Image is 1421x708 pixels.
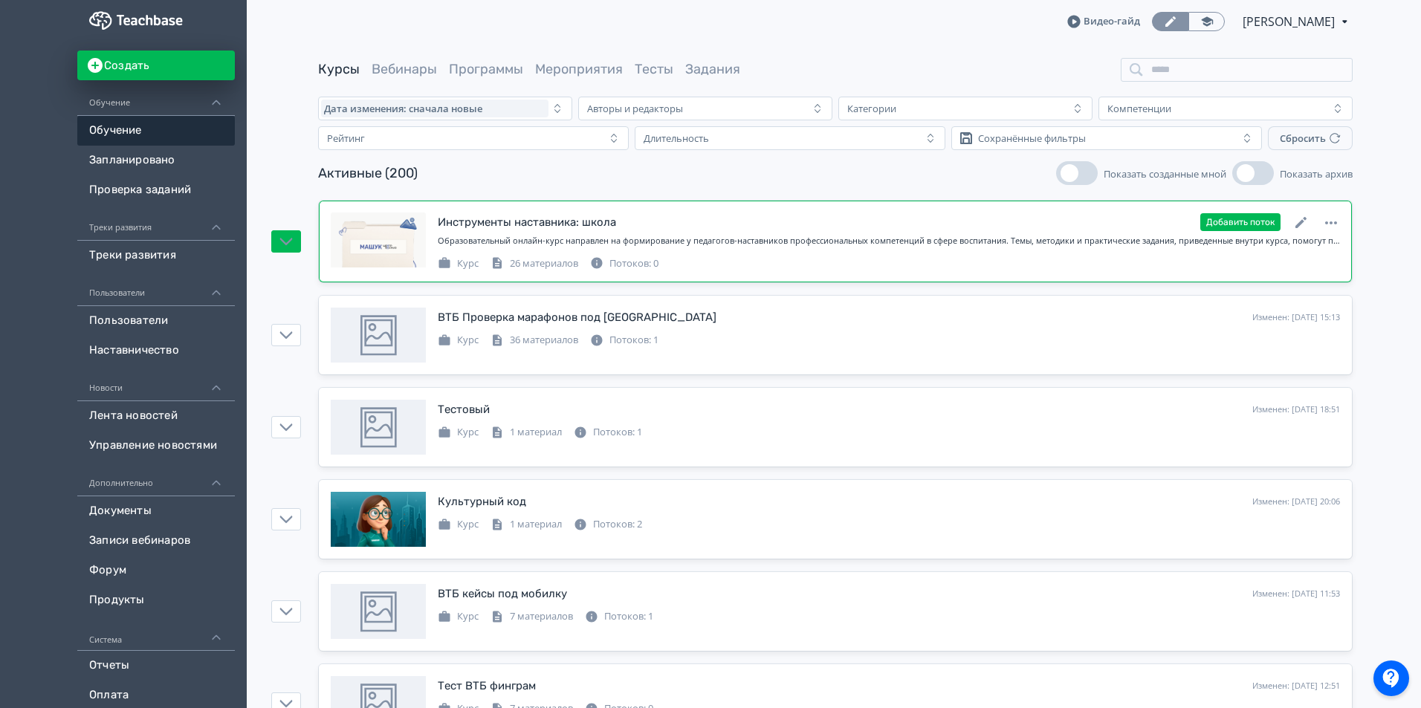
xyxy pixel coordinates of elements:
div: ВТБ Проверка марафонов под мобилку [438,309,716,326]
a: Пользователи [77,306,235,336]
div: Курс [438,425,479,440]
div: Изменен: [DATE] 12:51 [1252,680,1340,692]
div: Потоков: 1 [590,333,658,348]
div: 26 материалов [491,256,578,271]
a: Документы [77,496,235,526]
div: Потоков: 2 [574,517,642,532]
span: Александр Техподдержка [1243,13,1337,30]
div: Культурный код [438,493,526,510]
a: Лента новостей [77,401,235,431]
button: Создать [77,51,235,80]
button: Длительность [635,126,945,150]
div: Треки развития [77,205,235,241]
div: Курс [438,609,479,624]
div: ВТБ кейсы под мобилку [438,585,567,603]
div: Тестовый [438,401,490,418]
button: Авторы и редакторы [578,97,832,120]
a: Вебинары [372,61,437,77]
div: Инструменты наставника: школа [438,214,616,231]
span: Показать созданные мной [1104,167,1226,181]
div: Пользователи [77,270,235,306]
div: Тест ВТБ финграм [438,678,536,695]
button: Рейтинг [318,126,629,150]
button: Сохранённые фильтры [951,126,1262,150]
button: Дата изменения: сначала новые [318,97,572,120]
span: Показать архив [1280,167,1353,181]
a: Задания [685,61,740,77]
button: Категории [838,97,1093,120]
a: Программы [449,61,523,77]
a: Записи вебинаров [77,526,235,556]
a: Мероприятия [535,61,623,77]
div: Сохранённые фильтры [978,132,1086,144]
div: Курс [438,517,479,532]
div: Изменен: [DATE] 20:06 [1252,496,1340,508]
a: Продукты [77,585,235,615]
div: Изменен: [DATE] 18:51 [1252,403,1340,416]
a: Переключиться в режим ученика [1188,12,1225,31]
a: Форум [77,556,235,585]
div: Длительность [644,132,709,144]
div: Потоков: 1 [585,609,653,624]
div: Компетенции [1107,103,1171,114]
div: Категории [847,103,896,114]
div: Курс [438,333,479,348]
a: Управление новостями [77,431,235,461]
div: Активные (200) [318,163,418,184]
a: Обучение [77,116,235,146]
div: Система [77,615,235,651]
a: Отчеты [77,651,235,681]
button: Компетенции [1098,97,1353,120]
a: Тесты [635,61,673,77]
a: Запланировано [77,146,235,175]
a: Треки развития [77,241,235,270]
button: Добавить поток [1200,213,1281,231]
div: Изменен: [DATE] 15:13 [1252,311,1340,324]
div: Новости [77,366,235,401]
div: Потоков: 0 [590,256,658,271]
span: Дата изменения: сначала новые [324,103,482,114]
div: Потоков: 1 [574,425,642,440]
div: 36 материалов [491,333,578,348]
div: 1 материал [491,425,562,440]
div: 1 материал [491,517,562,532]
div: Обучение [77,80,235,116]
a: Проверка заданий [77,175,235,205]
div: Образовательный онлайн-курс направлен на формирование у педагогов-наставников профессиональных ко... [438,235,1340,247]
div: Рейтинг [327,132,365,144]
div: Курс [438,256,479,271]
a: Видео-гайд [1067,14,1140,29]
div: Изменен: [DATE] 11:53 [1252,588,1340,600]
a: Курсы [318,61,360,77]
div: Дополнительно [77,461,235,496]
button: Сбросить [1268,126,1353,150]
div: Авторы и редакторы [587,103,683,114]
a: Наставничество [77,336,235,366]
div: 7 материалов [491,609,573,624]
